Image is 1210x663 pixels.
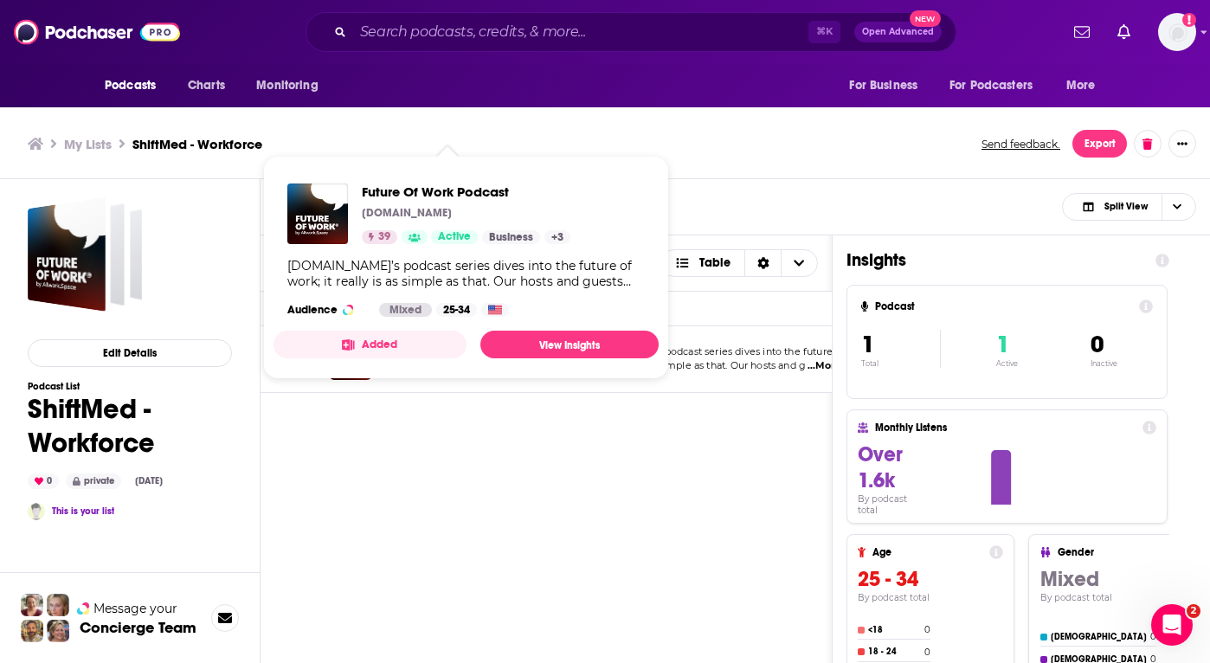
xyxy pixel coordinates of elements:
[862,28,934,36] span: Open Advanced
[21,594,43,616] img: Sydney Profile
[1054,69,1117,102] button: open menu
[306,12,956,52] div: Search podcasts, credits, & more...
[80,619,196,636] h3: Concierge Team
[868,647,921,657] h4: 18 - 24
[868,625,921,635] h4: <18
[362,183,570,200] a: Future Of Work Podcast
[949,74,1033,98] span: For Podcasters
[858,592,1003,603] h4: By podcast total
[28,339,232,367] button: Edit Details
[93,69,178,102] button: open menu
[1091,359,1117,368] p: Inactive
[287,303,365,317] h3: Audience
[1182,13,1196,27] svg: Add a profile image
[47,594,69,616] img: Jules Profile
[1150,631,1156,642] h4: 0
[858,441,903,493] span: Over 1.6k
[875,422,1135,434] h4: Monthly Listens
[910,10,941,27] span: New
[808,359,842,373] span: ...More
[362,230,397,244] a: 39
[1151,604,1193,646] iframe: Intercom live chat
[28,392,232,460] h1: ShiftMed - Workforce
[1072,130,1127,158] button: Export
[287,183,348,244] img: Future Of Work Podcast
[28,197,142,312] a: ShiftMed - Workforce
[287,258,645,289] div: [DOMAIN_NAME]’s podcast series dives into the future of work; it really is as simple as that. Our...
[177,69,235,102] a: Charts
[872,546,982,558] h4: Age
[1091,330,1104,359] span: 0
[1058,546,1208,558] h4: Gender
[93,600,177,617] span: Message your
[1051,632,1147,642] h4: [DEMOGRAPHIC_DATA]
[808,21,840,43] span: ⌘ K
[744,250,781,276] div: Sort Direction
[379,303,432,317] div: Mixed
[996,359,1018,368] p: Active
[854,22,942,42] button: Open AdvancedNew
[256,74,318,98] span: Monitoring
[436,303,477,317] div: 25-34
[1168,130,1196,158] button: Show More Button
[837,69,939,102] button: open menu
[1066,74,1096,98] span: More
[1158,13,1196,51] img: User Profile
[431,230,478,244] a: Active
[47,620,69,642] img: Barbara Profile
[861,330,874,359] span: 1
[28,503,45,520] img: jgarciaampr
[1158,13,1196,51] span: Logged in as jgarciaampr
[14,16,180,48] img: Podchaser - Follow, Share and Rate Podcasts
[1104,202,1148,211] span: Split View
[128,474,170,488] div: [DATE]
[1110,17,1137,47] a: Show notifications dropdown
[875,300,1132,312] h4: Podcast
[849,74,917,98] span: For Business
[924,647,930,658] h4: 0
[105,74,156,98] span: Podcasts
[378,229,390,246] span: 39
[66,473,121,489] div: private
[861,359,940,368] p: Total
[858,493,929,516] h4: By podcast total
[362,206,452,220] p: [DOMAIN_NAME]
[660,249,819,277] button: Choose View
[544,230,570,244] a: +3
[480,331,659,358] a: View Insights
[274,331,467,358] button: Added
[569,345,845,357] span: [DOMAIN_NAME]’s podcast series dives into the future of
[1067,17,1097,47] a: Show notifications dropdown
[132,136,262,152] h3: ShiftMed - Workforce
[28,473,59,489] div: 0
[976,137,1065,151] button: Send feedback.
[353,18,808,46] input: Search podcasts, credits, & more...
[858,566,1003,592] h3: 25 - 34
[846,249,1142,271] h1: Insights
[28,381,232,392] h3: Podcast List
[1158,13,1196,51] button: Show profile menu
[188,74,225,98] span: Charts
[699,257,731,269] span: Table
[64,136,112,152] a: My Lists
[569,359,806,371] span: work; it really is as simple as that. Our hosts and g
[996,330,1009,359] span: 1
[244,69,340,102] button: open menu
[482,230,540,244] a: Business
[938,69,1058,102] button: open menu
[438,229,471,246] span: Active
[924,624,930,635] h4: 0
[1062,193,1196,221] button: Choose View
[21,620,43,642] img: Jon Profile
[1187,604,1200,618] span: 2
[52,505,114,517] a: This is your list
